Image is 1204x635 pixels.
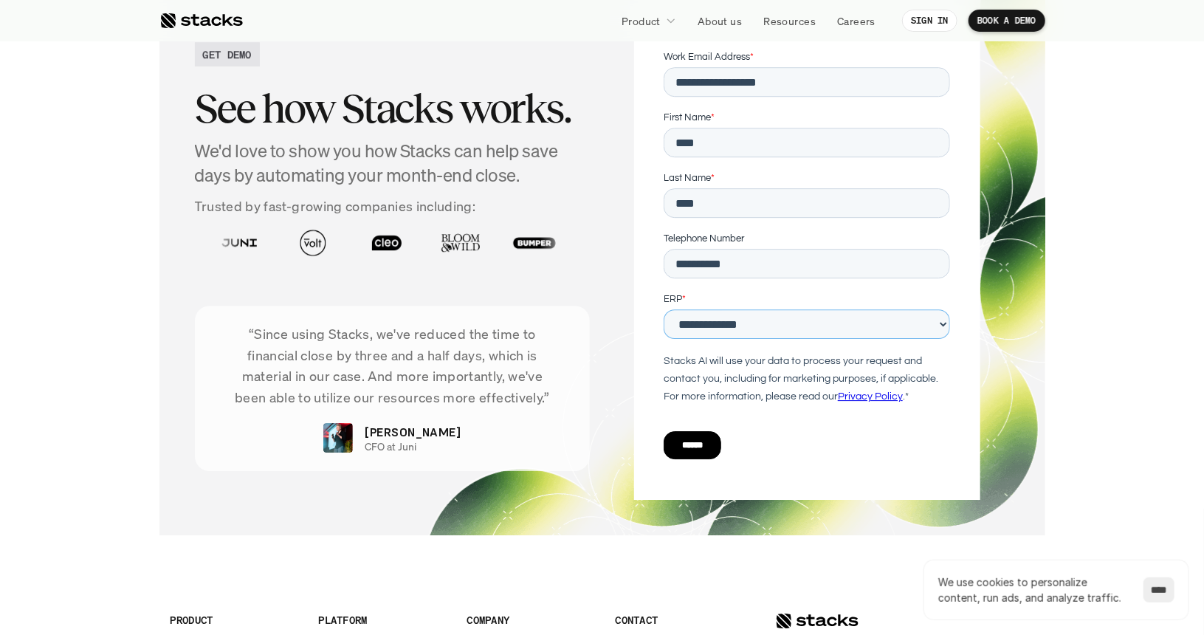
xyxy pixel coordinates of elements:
p: Resources [763,13,816,29]
p: COMPANY [467,612,598,628]
p: [PERSON_NAME] [365,423,461,441]
p: BOOK A DEMO [977,16,1036,26]
p: About us [698,13,742,29]
h4: We'd love to show you how Stacks can help save days by automating your month-end close. [195,139,591,188]
p: CFO at Juni [365,441,416,453]
a: Resources [754,7,825,34]
p: Product [622,13,661,29]
p: SIGN IN [911,16,949,26]
a: Careers [828,7,884,34]
p: “Since using Stacks, we've reduced the time to financial close by three and a half days, which is... [217,323,568,408]
p: CONTACT [616,612,746,628]
a: BOOK A DEMO [969,10,1045,32]
p: Careers [837,13,876,29]
p: PLATFORM [319,612,450,628]
a: SIGN IN [902,10,957,32]
p: PRODUCT [171,612,301,628]
p: We use cookies to personalize content, run ads, and analyze traffic. [938,574,1129,605]
a: About us [689,7,751,34]
h2: GET DEMO [203,47,252,62]
p: Trusted by fast-growing companies including: [195,196,591,217]
iframe: Form 0 [664,49,950,484]
h2: See how Stacks works. [195,86,591,131]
